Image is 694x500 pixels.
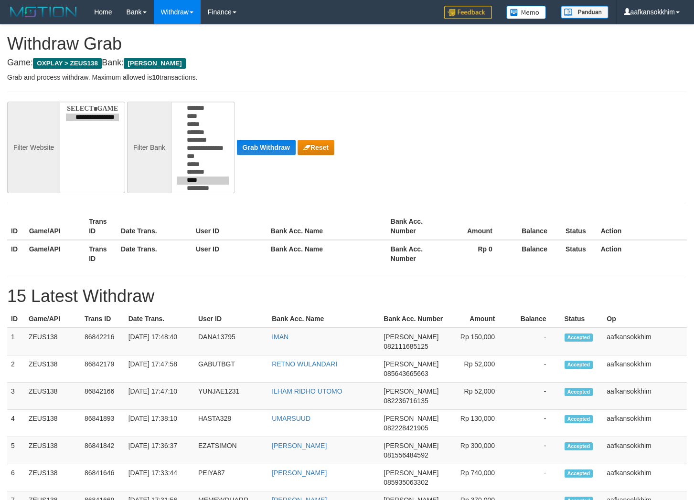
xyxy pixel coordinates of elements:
td: Rp 52,000 [453,355,509,383]
td: Rp 740,000 [453,464,509,491]
th: User ID [192,240,267,267]
p: Grab and process withdraw. Maximum allowed is transactions. [7,73,687,82]
div: Filter Website [7,102,60,193]
th: Date Trans. [117,213,192,240]
td: [DATE] 17:47:10 [125,383,194,410]
a: ILHAM RIDHO UTOMO [272,387,342,395]
td: 86841646 [81,464,125,491]
td: 86841842 [81,437,125,464]
th: Bank Acc. Name [267,240,387,267]
td: - [509,437,560,464]
strong: 10 [152,73,160,81]
span: OXPLAY > ZEUS138 [33,58,102,69]
h1: Withdraw Grab [7,34,687,53]
span: Accepted [565,388,593,396]
th: Trans ID [81,310,125,328]
td: EZATSIMON [194,437,268,464]
td: - [509,383,560,410]
td: aafkansokkhim [603,355,687,383]
span: [PERSON_NAME] [384,387,438,395]
td: Rp 150,000 [453,328,509,355]
th: Amount [453,310,509,328]
span: [PERSON_NAME] [384,415,438,422]
span: 082228421905 [384,424,428,432]
th: Bank Acc. Name [268,310,380,328]
img: panduan.png [561,6,609,19]
th: Op [603,310,687,328]
th: Date Trans. [117,240,192,267]
span: [PERSON_NAME] [384,469,438,477]
th: Trans ID [85,240,117,267]
th: Balance [507,240,562,267]
img: Button%20Memo.svg [506,6,546,19]
td: PEIYA87 [194,464,268,491]
span: Accepted [565,415,593,423]
button: Reset [298,140,334,155]
span: [PERSON_NAME] [384,360,438,368]
th: Game/API [25,240,85,267]
td: Rp 130,000 [453,410,509,437]
span: Accepted [565,361,593,369]
a: [PERSON_NAME] [272,442,327,449]
td: GABUTBGT [194,355,268,383]
span: 082111685125 [384,343,428,350]
td: [DATE] 17:47:58 [125,355,194,383]
h1: 15 Latest Withdraw [7,287,687,306]
span: 082236716135 [384,397,428,405]
td: HASTA328 [194,410,268,437]
span: 085643665663 [384,370,428,377]
div: Filter Bank [127,102,171,193]
td: ZEUS138 [25,437,81,464]
th: Game/API [25,213,85,240]
th: Rp 0 [447,240,507,267]
td: 2 [7,355,25,383]
td: 86842179 [81,355,125,383]
td: - [509,355,560,383]
a: [PERSON_NAME] [272,469,327,477]
td: ZEUS138 [25,464,81,491]
td: [DATE] 17:38:10 [125,410,194,437]
th: Trans ID [85,213,117,240]
span: [PERSON_NAME] [384,333,438,341]
td: DANA13795 [194,328,268,355]
td: aafkansokkhim [603,328,687,355]
th: Action [597,240,687,267]
td: 5 [7,437,25,464]
td: ZEUS138 [25,355,81,383]
th: Bank Acc. Name [267,213,387,240]
td: 1 [7,328,25,355]
th: Bank Acc. Number [380,310,453,328]
th: Date Trans. [125,310,194,328]
td: 86841893 [81,410,125,437]
th: ID [7,240,25,267]
td: - [509,410,560,437]
img: Feedback.jpg [444,6,492,19]
span: [PERSON_NAME] [124,58,185,69]
th: Action [597,213,687,240]
th: Status [561,310,603,328]
th: Bank Acc. Number [387,213,447,240]
th: Status [562,240,597,267]
td: [DATE] 17:36:37 [125,437,194,464]
span: Accepted [565,469,593,478]
th: User ID [194,310,268,328]
td: YUNJAE1231 [194,383,268,410]
span: [PERSON_NAME] [384,442,438,449]
td: ZEUS138 [25,383,81,410]
th: ID [7,213,25,240]
span: Accepted [565,333,593,342]
th: Balance [509,310,560,328]
td: - [509,328,560,355]
td: [DATE] 17:48:40 [125,328,194,355]
td: aafkansokkhim [603,464,687,491]
td: 86842166 [81,383,125,410]
td: [DATE] 17:33:44 [125,464,194,491]
th: Amount [447,213,507,240]
th: Bank Acc. Number [387,240,447,267]
td: Rp 300,000 [453,437,509,464]
h4: Game: Bank: [7,58,687,68]
td: aafkansokkhim [603,383,687,410]
a: IMAN [272,333,288,341]
th: User ID [192,213,267,240]
a: RETNO WULANDARI [272,360,337,368]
